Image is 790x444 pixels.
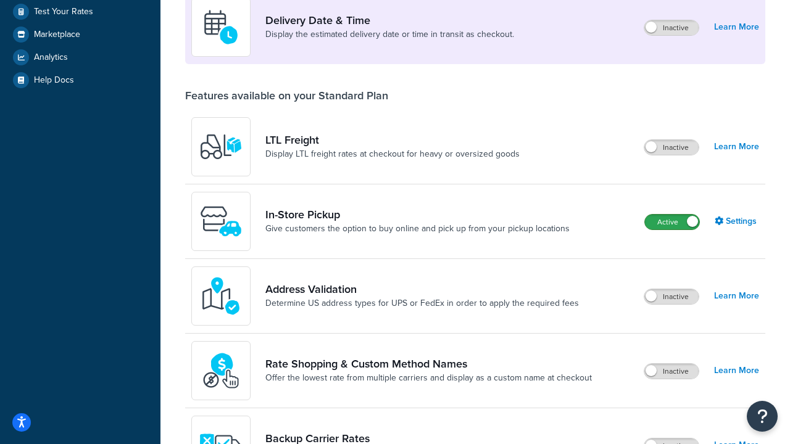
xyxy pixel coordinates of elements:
img: icon-duo-feat-rate-shopping-ecdd8bed.png [199,349,243,392]
label: Inactive [644,289,699,304]
a: Offer the lowest rate from multiple carriers and display as a custom name at checkout [265,372,592,384]
label: Inactive [644,364,699,379]
a: Learn More [714,138,759,155]
a: LTL Freight [265,133,520,147]
a: Rate Shopping & Custom Method Names [265,357,592,371]
a: Determine US address types for UPS or FedEx in order to apply the required fees [265,297,579,310]
span: Marketplace [34,30,80,40]
img: y79ZsPf0fXUFUhFXDzUgf+ktZg5F2+ohG75+v3d2s1D9TjoU8PiyCIluIjV41seZevKCRuEjTPPOKHJsQcmKCXGdfprl3L4q7... [199,125,243,168]
a: Help Docs [9,69,151,91]
a: Test Your Rates [9,1,151,23]
a: Learn More [714,18,759,36]
span: Analytics [34,52,68,63]
span: Test Your Rates [34,7,93,17]
a: Display LTL freight rates at checkout for heavy or oversized goods [265,148,520,160]
label: Inactive [644,140,699,155]
img: wfgcfpwTIucLEAAAAASUVORK5CYII= [199,200,243,243]
a: Analytics [9,46,151,68]
a: Settings [715,213,759,230]
span: Help Docs [34,75,74,86]
label: Active [645,215,699,229]
div: Features available on your Standard Plan [185,89,388,102]
img: kIG8fy0lQAAAABJRU5ErkJggg== [199,274,243,318]
a: In-Store Pickup [265,208,570,221]
button: Open Resource Center [747,401,778,432]
a: Display the estimated delivery date or time in transit as checkout. [265,28,514,41]
label: Inactive [644,20,699,35]
a: Learn More [714,362,759,379]
img: gfkeb5ejjkALwAAAABJRU5ErkJggg== [199,6,243,49]
a: Address Validation [265,282,579,296]
a: Delivery Date & Time [265,14,514,27]
a: Marketplace [9,23,151,46]
a: Learn More [714,287,759,305]
a: Give customers the option to buy online and pick up from your pickup locations [265,223,570,235]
